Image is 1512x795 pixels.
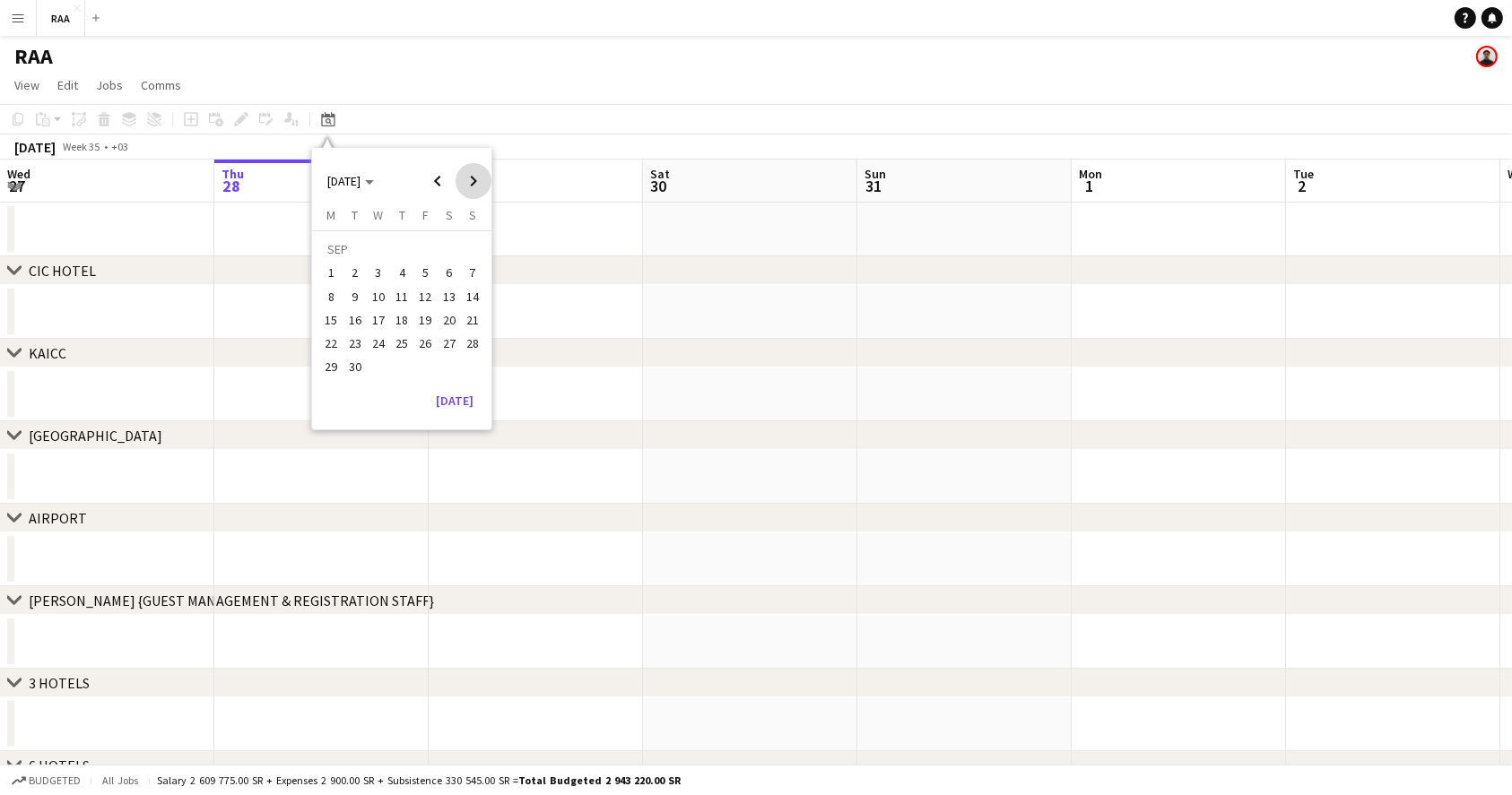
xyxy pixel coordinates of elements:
[439,333,460,354] span: 27
[343,332,367,355] button: 23-09-2025
[321,286,343,307] span: 8
[439,263,460,284] span: 6
[438,332,461,355] button: 27-09-2025
[344,263,366,284] span: 2
[373,207,383,223] span: W
[50,73,85,97] a: Edit
[462,333,483,354] span: 28
[29,674,90,692] div: 3 HOTELS
[415,309,437,331] span: 19
[344,286,366,307] span: 9
[4,176,30,196] span: 27
[438,308,461,332] button: 20-09-2025
[862,176,886,196] span: 31
[1079,166,1102,182] span: Mon
[456,163,491,199] button: Next month
[446,207,453,223] span: S
[1293,166,1314,182] span: Tue
[319,332,343,355] button: 22-09-2025
[438,285,461,308] button: 13-09-2025
[321,333,343,354] span: 22
[462,263,483,284] span: 7
[7,166,30,182] span: Wed
[390,285,413,308] button: 11-09-2025
[29,774,81,787] span: Budgeted
[344,309,366,331] span: 16
[321,309,343,331] span: 15
[1290,176,1314,196] span: 2
[14,77,39,93] span: View
[352,207,358,223] span: T
[96,77,123,93] span: Jobs
[1076,176,1102,196] span: 1
[390,308,413,332] button: 18-09-2025
[319,355,343,378] button: 29-09-2025
[367,308,390,332] button: 17-09-2025
[327,173,361,189] span: [DATE]
[367,261,390,284] button: 03-09-2025
[422,207,429,223] span: F
[89,73,130,97] a: Jobs
[367,332,390,355] button: 24-09-2025
[326,207,335,223] span: M
[343,261,367,284] button: 02-09-2025
[391,286,413,307] span: 11
[391,309,413,331] span: 18
[343,285,367,308] button: 09-09-2025
[438,261,461,284] button: 06-09-2025
[461,285,484,308] button: 14-09-2025
[59,140,104,153] span: Week 35
[469,207,476,223] span: S
[367,285,390,308] button: 10-09-2025
[461,332,484,355] button: 28-09-2025
[420,163,456,199] button: Previous month
[344,333,366,354] span: 23
[415,333,437,354] span: 26
[429,386,481,415] button: [DATE]
[319,308,343,332] button: 15-09-2025
[368,309,389,331] span: 17
[219,176,244,196] span: 28
[320,165,381,197] button: Choose month and year
[415,286,437,307] span: 12
[319,285,343,308] button: 08-09-2025
[647,176,670,196] span: 30
[29,592,434,609] div: [PERSON_NAME] {GUEST MANAGEMENT & REGISTRATION STAFF}
[29,262,96,280] div: CIC HOTEL
[518,773,681,787] span: Total Budgeted 2 943 220.00 SR
[319,238,484,261] td: SEP
[321,263,343,284] span: 1
[157,773,681,787] div: Salary 2 609 775.00 SR + Expenses 2 900.00 SR + Subsistence 330 545.00 SR =
[134,73,188,97] a: Comms
[390,332,413,355] button: 25-09-2025
[368,333,389,354] span: 24
[439,286,460,307] span: 13
[321,357,343,378] span: 29
[344,357,366,378] span: 30
[319,261,343,284] button: 01-09-2025
[413,332,437,355] button: 26-09-2025
[391,263,413,284] span: 4
[1476,46,1498,67] app-user-avatar: Kenan Tesfaselase
[14,138,56,156] div: [DATE]
[368,263,389,284] span: 3
[343,355,367,378] button: 30-09-2025
[461,261,484,284] button: 07-09-2025
[462,286,483,307] span: 14
[111,140,128,153] div: +03
[57,77,78,93] span: Edit
[222,166,244,182] span: Thu
[415,263,437,284] span: 5
[37,1,85,36] button: RAA
[413,261,437,284] button: 05-09-2025
[9,771,83,791] button: Budgeted
[461,308,484,332] button: 21-09-2025
[29,756,90,774] div: 6 HOTELS
[399,207,405,223] span: T
[413,308,437,332] button: 19-09-2025
[413,285,437,308] button: 12-09-2025
[29,427,162,445] div: [GEOGRAPHIC_DATA]
[343,308,367,332] button: 16-09-2025
[390,261,413,284] button: 04-09-2025
[29,344,66,362] div: KAICC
